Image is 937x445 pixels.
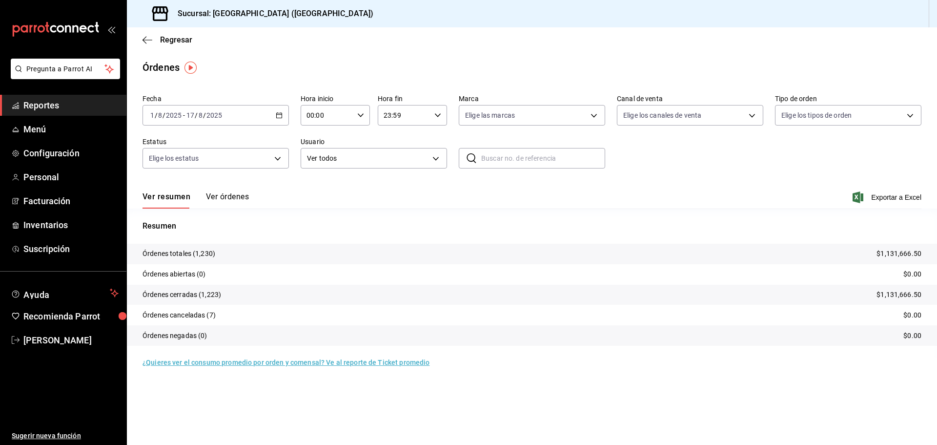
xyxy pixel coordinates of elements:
span: / [195,111,198,119]
label: Hora inicio [301,95,370,102]
span: Personal [23,170,119,184]
div: navigation tabs [143,192,249,209]
span: Ayuda [23,287,106,299]
input: -- [158,111,163,119]
p: $1,131,666.50 [876,290,921,300]
input: ---- [165,111,182,119]
span: Facturación [23,194,119,208]
span: Elige los estatus [149,153,199,163]
span: / [203,111,206,119]
p: Órdenes cerradas (1,223) [143,290,221,300]
p: $0.00 [903,331,921,341]
span: Sugerir nueva función [12,431,119,441]
span: Elige las marcas [465,110,515,120]
input: ---- [206,111,223,119]
p: $0.00 [903,269,921,279]
label: Marca [459,95,605,102]
label: Usuario [301,138,447,145]
a: Pregunta a Parrot AI [7,71,120,81]
span: / [163,111,165,119]
img: Tooltip marker [184,62,197,74]
span: Suscripción [23,242,119,255]
label: Canal de venta [617,95,763,102]
span: Reportes [23,99,119,112]
span: Regresar [160,35,192,44]
p: $1,131,666.50 [876,249,921,259]
span: Ver todos [307,153,429,164]
span: Inventarios [23,218,119,232]
input: -- [186,111,195,119]
div: Órdenes [143,60,180,75]
button: open_drawer_menu [107,25,115,33]
span: - [183,111,185,119]
span: Menú [23,123,119,136]
span: Configuración [23,147,119,160]
p: Resumen [143,220,921,232]
input: -- [150,111,155,119]
button: Exportar a Excel [855,191,921,203]
span: / [155,111,158,119]
input: Buscar no. de referencia [481,148,605,168]
span: Elige los canales de venta [623,110,701,120]
h3: Sucursal: [GEOGRAPHIC_DATA] ([GEOGRAPHIC_DATA]) [170,8,373,20]
span: [PERSON_NAME] [23,334,119,347]
p: $0.00 [903,310,921,320]
button: Ver órdenes [206,192,249,209]
label: Hora fin [378,95,447,102]
input: -- [198,111,203,119]
label: Estatus [143,138,289,145]
label: Fecha [143,95,289,102]
p: Órdenes abiertas (0) [143,269,206,279]
span: Pregunta a Parrot AI [26,64,105,74]
a: ¿Quieres ver el consumo promedio por orden y comensal? Ve al reporte de Ticket promedio [143,359,429,366]
span: Recomienda Parrot [23,310,119,323]
label: Tipo de orden [775,95,921,102]
p: Órdenes totales (1,230) [143,249,215,259]
button: Ver resumen [143,192,190,209]
span: Elige los tipos de orden [781,110,852,120]
button: Pregunta a Parrot AI [11,59,120,79]
button: Regresar [143,35,192,44]
p: Órdenes canceladas (7) [143,310,216,320]
p: Órdenes negadas (0) [143,331,207,341]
